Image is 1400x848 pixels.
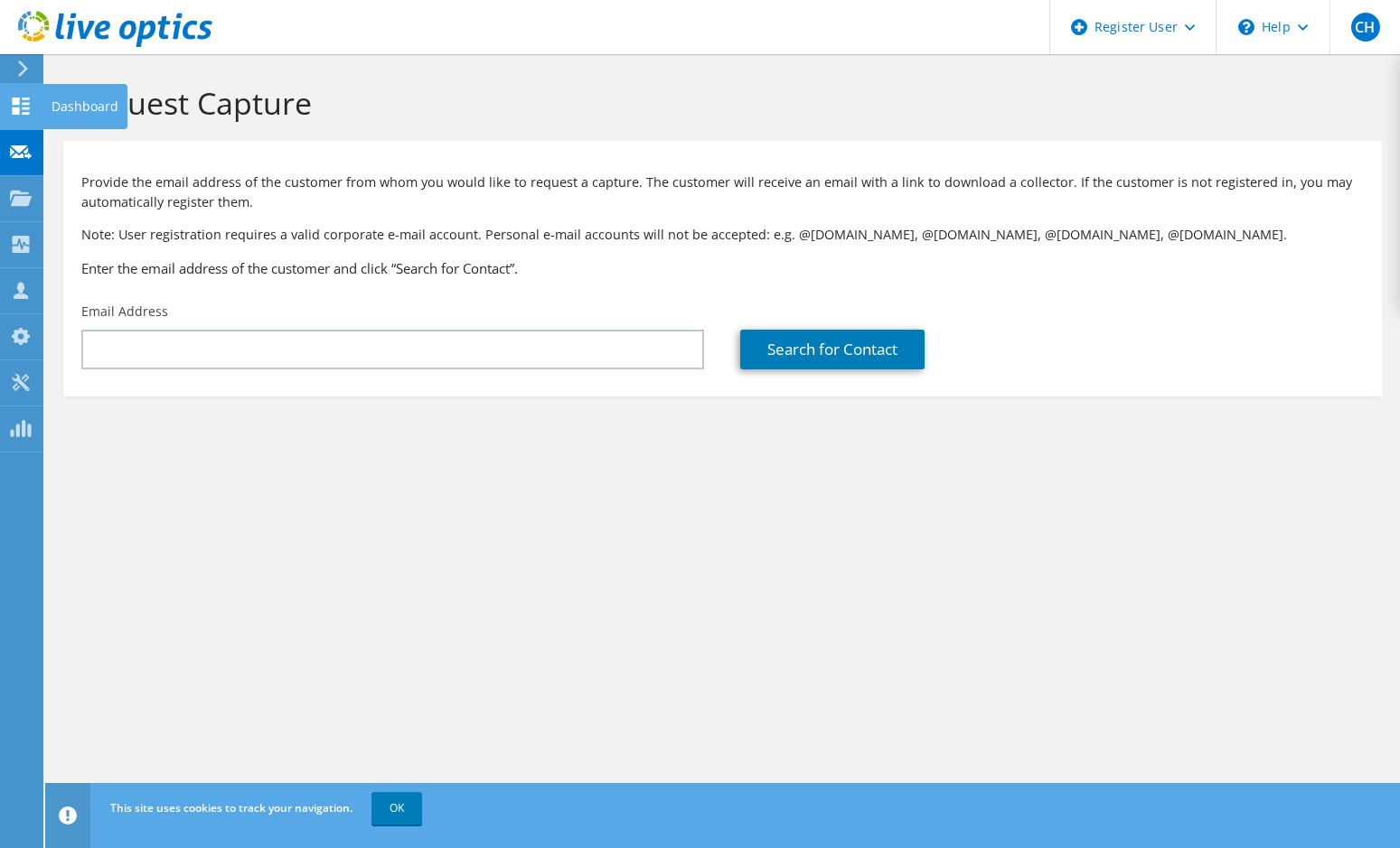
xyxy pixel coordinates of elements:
a: OK [371,792,422,825]
p: Provide the email address of the customer from whom you would like to request a capture. The cust... [81,172,1364,212]
span: CH [1351,13,1380,42]
label: Email Address [81,303,168,321]
p: Note: User registration requires a valid corporate e-mail account. Personal e-mail accounts will ... [81,225,1364,245]
span: This site uses cookies to track your navigation. [110,800,352,815]
div: Dashboard [42,84,127,129]
h3: Enter the email address of the customer and click “Search for Contact”. [81,258,1364,278]
h1: Request Capture [72,84,1364,122]
a: Search for Contact [740,330,925,369]
svg: \n [1238,19,1254,35]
